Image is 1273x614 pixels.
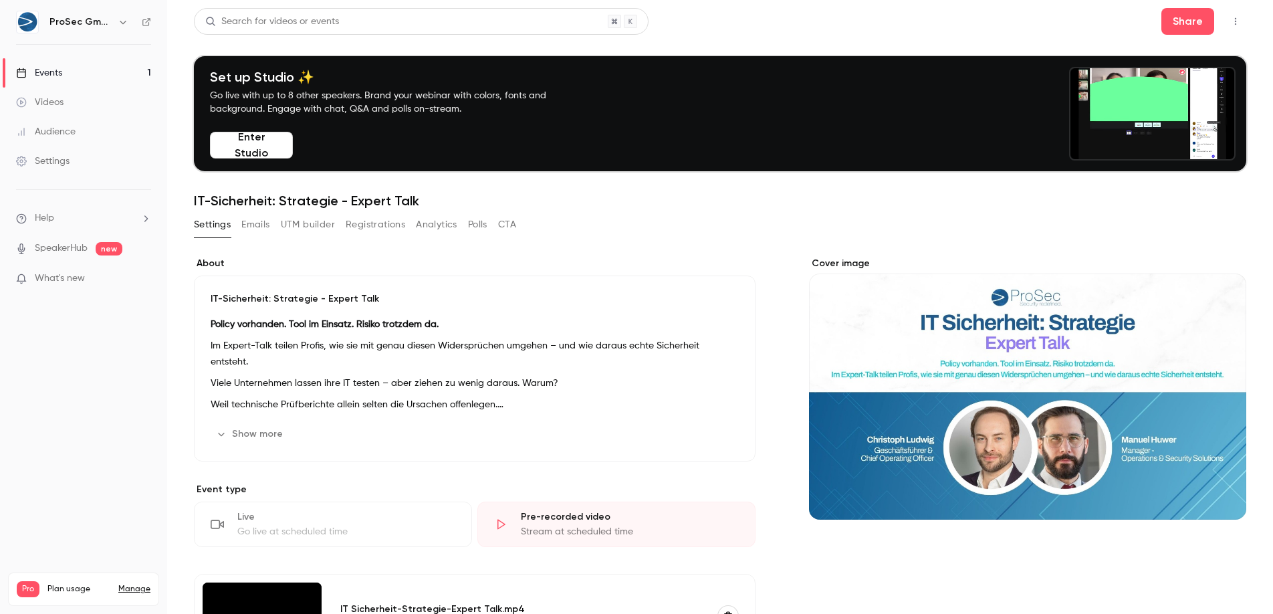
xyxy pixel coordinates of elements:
[194,502,472,547] div: LiveGo live at scheduled time
[96,242,122,255] span: new
[281,214,335,235] button: UTM builder
[16,211,151,225] li: help-dropdown-opener
[35,211,54,225] span: Help
[809,257,1246,520] section: Cover image
[211,423,291,445] button: Show more
[35,241,88,255] a: SpeakerHub
[241,214,269,235] button: Emails
[521,510,739,524] div: Pre-recorded video
[194,214,231,235] button: Settings
[211,397,739,413] p: Weil technische Prüfberichte allein selten die Ursachen offenlegen.
[47,584,110,595] span: Plan usage
[416,214,457,235] button: Analytics
[16,155,70,168] div: Settings
[498,214,516,235] button: CTA
[194,193,1246,209] h1: IT-Sicherheit: Strategie - Expert Talk
[194,257,756,270] label: About
[1161,8,1214,35] button: Share
[49,15,112,29] h6: ProSec GmbH
[16,66,62,80] div: Events
[211,320,439,329] strong: Policy vorhanden. Tool im Einsatz. Risiko trotzdem da.
[809,257,1246,270] label: Cover image
[346,214,405,235] button: Registrations
[16,96,64,109] div: Videos
[237,525,455,538] div: Go live at scheduled time
[35,272,85,286] span: What's new
[205,15,339,29] div: Search for videos or events
[237,510,455,524] div: Live
[210,132,293,159] button: Enter Studio
[135,273,151,285] iframe: Noticeable Trigger
[477,502,756,547] div: Pre-recorded videoStream at scheduled time
[194,483,756,496] p: Event type
[17,11,38,33] img: ProSec GmbH
[211,375,739,391] p: Viele Unternehmen lassen ihre IT testen – aber ziehen zu wenig daraus. Warum?
[211,338,739,370] p: Im Expert-Talk teilen Profis, wie sie mit genau diesen Widersprüchen umgehen – und wie daraus ech...
[211,292,739,306] p: IT-Sicherheit: Strategie - Expert Talk
[16,125,76,138] div: Audience
[468,214,487,235] button: Polls
[118,584,150,595] a: Manage
[210,89,578,116] p: Go live with up to 8 other speakers. Brand your webinar with colors, fonts and background. Engage...
[17,581,39,597] span: Pro
[521,525,739,538] div: Stream at scheduled time
[210,69,578,85] h4: Set up Studio ✨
